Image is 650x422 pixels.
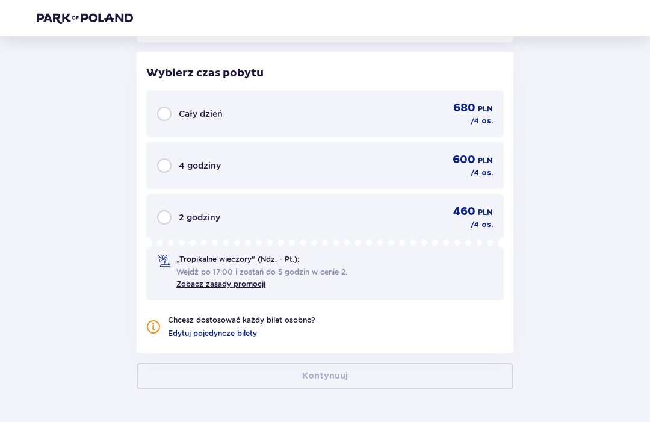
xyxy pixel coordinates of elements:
p: PLN [478,156,493,167]
span: Wejdź po 17:00 i zostań do 5 godzin w cenie 2. [176,267,347,278]
button: Kontynuuj [137,364,513,390]
p: Kontynuuj [302,371,348,383]
img: Park of Poland logo [37,12,133,24]
p: 460 [453,205,475,220]
a: Zobacz zasady promocji [176,280,265,289]
p: / 4 os. [471,116,493,127]
p: 2 godziny [179,212,220,224]
p: Cały dzień [179,108,223,120]
p: / 4 os. [471,168,493,179]
p: 4 godziny [179,160,221,172]
p: 600 [453,154,475,168]
p: 680 [453,102,475,116]
p: / 4 os. [471,220,493,231]
p: PLN [478,104,493,115]
p: PLN [478,208,493,219]
p: „Tropikalne wieczory" (Ndz. - Pt.): [176,255,299,265]
a: Edytuj pojedyncze bilety [168,329,257,340]
p: Wybierz czas pobytu [146,67,504,81]
p: Chcesz dostosować każdy bilet osobno? [168,315,315,326]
